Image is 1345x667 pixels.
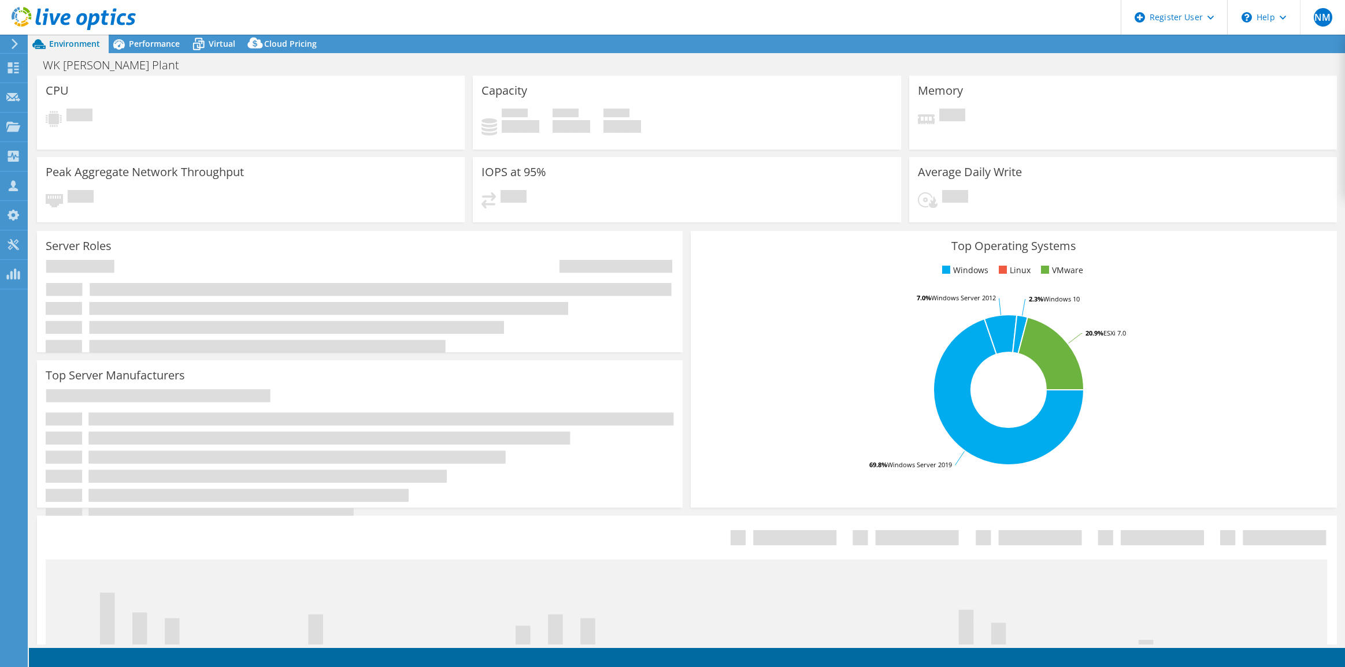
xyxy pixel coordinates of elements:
[1314,8,1332,27] span: NM
[603,120,641,133] h4: 0 GiB
[46,240,112,252] h3: Server Roles
[996,264,1031,277] li: Linux
[502,120,539,133] h4: 0 GiB
[917,293,931,302] tspan: 7.0%
[264,38,317,49] span: Cloud Pricing
[939,264,988,277] li: Windows
[129,38,180,49] span: Performance
[699,240,1328,252] h3: Top Operating Systems
[481,166,546,178] h3: IOPS at 95%
[1085,329,1103,337] tspan: 20.9%
[1029,295,1043,303] tspan: 2.3%
[49,38,100,49] span: Environment
[1043,295,1080,303] tspan: Windows 10
[209,38,235,49] span: Virtual
[942,190,968,206] span: Pending
[553,109,579,120] span: Free
[553,120,590,133] h4: 0 GiB
[931,293,996,302] tspan: Windows Server 2012
[1242,12,1252,23] svg: \n
[501,190,527,206] span: Pending
[46,166,244,178] h3: Peak Aggregate Network Throughput
[481,84,527,97] h3: Capacity
[603,109,629,120] span: Total
[46,84,69,97] h3: CPU
[918,166,1022,178] h3: Average Daily Write
[918,84,963,97] h3: Memory
[939,109,965,124] span: Pending
[869,460,887,469] tspan: 69.8%
[1103,329,1126,337] tspan: ESXi 7.0
[46,369,185,382] h3: Top Server Manufacturers
[66,109,92,124] span: Pending
[887,460,952,469] tspan: Windows Server 2019
[1038,264,1083,277] li: VMware
[68,190,94,206] span: Pending
[502,109,528,120] span: Used
[38,59,197,72] h1: WK [PERSON_NAME] Plant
